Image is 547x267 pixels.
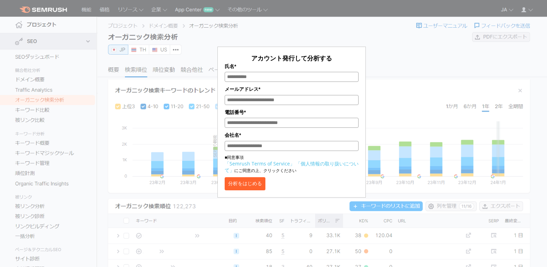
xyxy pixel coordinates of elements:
label: メールアドレス* [225,85,359,93]
button: 分析をはじめる [225,177,265,190]
span: アカウント発行して分析する [251,54,332,62]
p: ■同意事項 にご同意の上、クリックください [225,154,359,174]
a: 「Semrush Terms of Service」 [225,160,295,167]
label: 電話番号* [225,108,359,116]
a: 「個人情報の取り扱いについて」 [225,160,359,173]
